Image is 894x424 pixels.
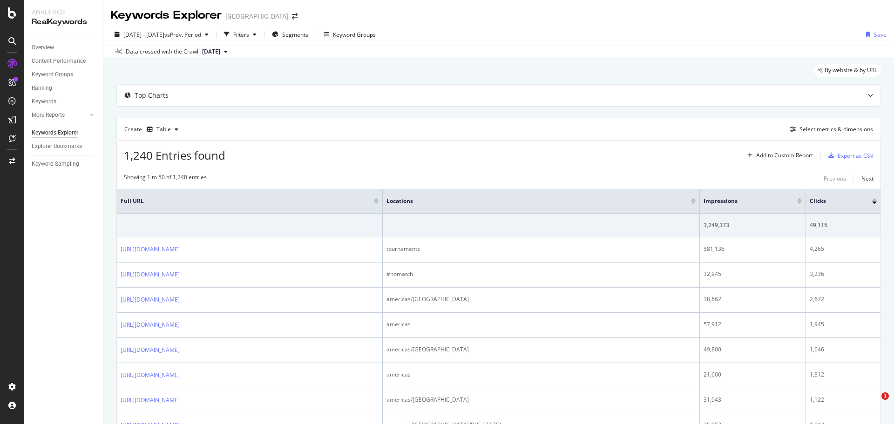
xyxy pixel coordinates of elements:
div: RealKeywords [32,17,95,27]
a: Keywords [32,97,96,107]
div: 49,115 [810,221,877,229]
a: Keyword Groups [32,70,96,80]
div: Content Performance [32,56,86,66]
button: Previous [824,173,846,184]
a: [URL][DOMAIN_NAME] [121,295,180,304]
button: Filters [220,27,260,42]
div: Create [124,122,182,137]
div: 4,265 [810,245,877,253]
div: Overview [32,43,54,53]
a: Content Performance [32,56,96,66]
div: [GEOGRAPHIC_DATA] [225,12,288,21]
a: [URL][DOMAIN_NAME] [121,396,180,405]
div: 1,945 [810,320,877,329]
span: vs Prev. Period [164,31,201,39]
button: Export as CSV [825,148,874,163]
div: Keyword Groups [333,31,376,39]
div: 2,672 [810,295,877,303]
span: [DATE] - [DATE] [123,31,164,39]
div: Filters [233,31,249,39]
div: Showing 1 to 50 of 1,240 entries [124,173,207,184]
button: Save [862,27,887,42]
span: Full URL [121,197,360,205]
a: [URL][DOMAIN_NAME] [121,270,180,279]
button: [DATE] [198,46,231,57]
a: Ranking [32,83,96,93]
iframe: Intercom live chat [862,392,885,415]
span: locations [386,197,677,205]
a: Overview [32,43,96,53]
span: Impressions [704,197,783,205]
div: 1,122 [810,396,877,404]
div: Table [156,127,171,132]
div: Explorer Bookmarks [32,141,82,151]
div: Top Charts [135,91,169,100]
span: 1,240 Entries found [124,148,225,163]
div: Keywords Explorer [32,128,78,138]
div: americas [386,320,696,329]
div: 31,043 [704,396,802,404]
a: More Reports [32,110,87,120]
div: Keywords [32,97,56,107]
div: 21,600 [704,370,802,379]
div: 49,800 [704,345,802,354]
div: americas/[GEOGRAPHIC_DATA] [386,295,696,303]
div: 38,662 [704,295,802,303]
a: Keywords Explorer [32,128,96,138]
div: 1,646 [810,345,877,354]
span: 2025 Jan. 26th [202,47,220,56]
div: 3,236 [810,270,877,278]
div: legacy label [814,64,881,77]
a: [URL][DOMAIN_NAME] [121,370,180,380]
div: Select metrics & dimensions [799,125,873,133]
button: [DATE] - [DATE]vsPrev. Period [111,27,212,42]
button: Select metrics & dimensions [786,124,873,135]
div: #nomatch [386,270,696,278]
div: Keyword Sampling [32,159,79,169]
button: Table [143,122,182,137]
div: 581,136 [704,245,802,253]
div: More Reports [32,110,65,120]
div: 32,945 [704,270,802,278]
div: 3,249,373 [704,221,802,229]
button: Add to Custom Report [744,148,813,163]
div: Keyword Groups [32,70,73,80]
a: Explorer Bookmarks [32,141,96,151]
div: 57,912 [704,320,802,329]
div: Save [874,31,887,39]
span: 1 [881,392,889,400]
div: Ranking [32,83,52,93]
button: Keyword Groups [320,27,379,42]
div: americas/[GEOGRAPHIC_DATA] [386,345,696,354]
a: [URL][DOMAIN_NAME] [121,320,180,330]
span: Segments [282,31,308,39]
div: 1,312 [810,370,877,379]
a: [URL][DOMAIN_NAME] [121,245,180,254]
button: Next [861,173,874,184]
div: Export as CSV [838,152,874,160]
a: [URL][DOMAIN_NAME] [121,345,180,355]
div: Add to Custom Report [756,153,813,158]
div: Keywords Explorer [111,7,222,23]
div: Next [861,175,874,182]
div: Analytics [32,7,95,17]
button: Segments [268,27,312,42]
div: americas/[GEOGRAPHIC_DATA] [386,396,696,404]
span: Clicks [810,197,858,205]
div: arrow-right-arrow-left [292,13,298,20]
div: tournaments [386,245,696,253]
span: By website & by URL [825,67,877,73]
a: Keyword Sampling [32,159,96,169]
div: Data crossed with the Crawl [126,47,198,56]
div: americas [386,370,696,379]
div: Previous [824,175,846,182]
